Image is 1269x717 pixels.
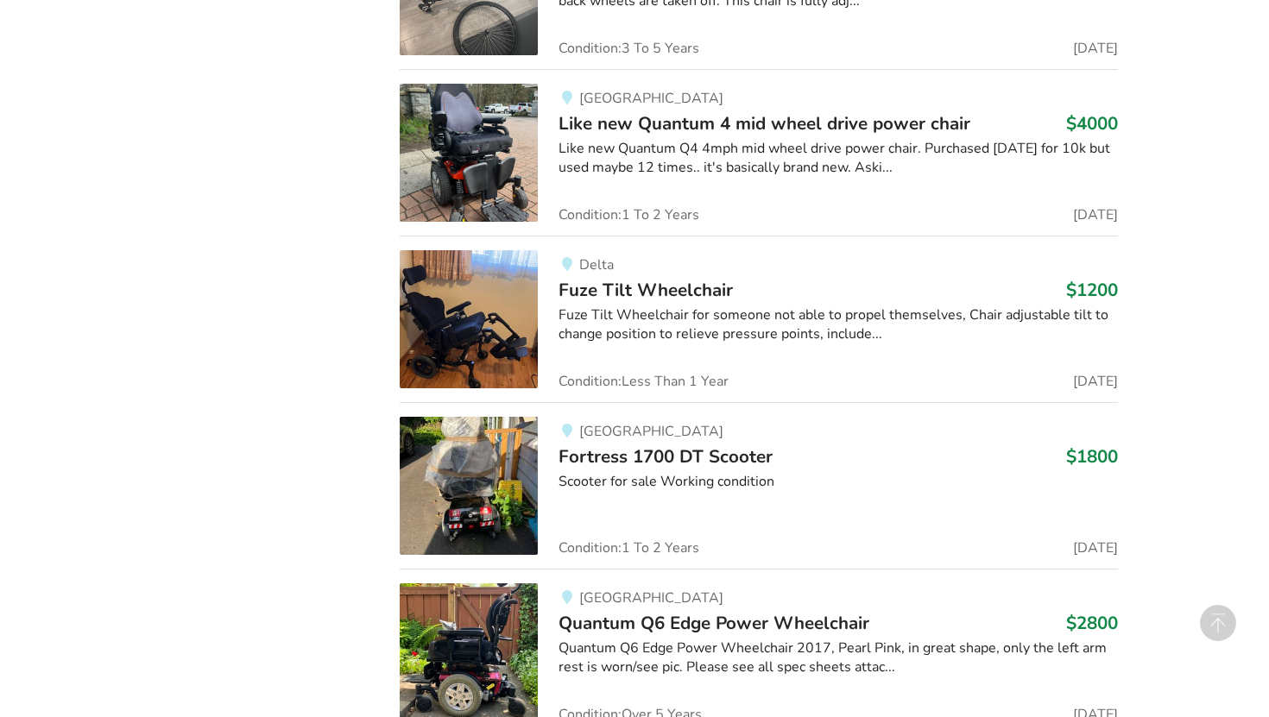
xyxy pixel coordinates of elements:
span: Like new Quantum 4 mid wheel drive power chair [559,111,970,135]
img: mobility-fuze tilt wheelchair [400,250,538,388]
span: [DATE] [1073,41,1118,55]
h3: $1800 [1066,445,1118,468]
span: Fortress 1700 DT Scooter [559,444,773,469]
img: mobility-like new quantum 4 mid wheel drive power chair [400,84,538,222]
span: Condition: 1 To 2 Years [559,208,699,222]
a: mobility-fuze tilt wheelchairDeltaFuze Tilt Wheelchair$1200Fuze Tilt Wheelchair for someone not a... [400,236,1117,402]
span: [GEOGRAPHIC_DATA] [579,89,723,108]
span: Condition: Less Than 1 Year [559,374,729,388]
h3: $2800 [1066,612,1118,634]
a: mobility-fortress 1700 dt scooter[GEOGRAPHIC_DATA]Fortress 1700 DT Scooter$1800Scooter for sale W... [400,402,1117,569]
span: [DATE] [1073,208,1118,222]
span: Condition: 1 To 2 Years [559,541,699,555]
span: Quantum Q6 Edge Power Wheelchair [559,611,869,635]
span: Fuze Tilt Wheelchair [559,278,733,302]
span: [DATE] [1073,374,1118,388]
div: Quantum Q6 Edge Power Wheelchair 2017, Pearl Pink, in great shape, only the left arm rest is worn... [559,638,1117,678]
span: Condition: 3 To 5 Years [559,41,699,55]
span: [DATE] [1073,541,1118,555]
span: Delta [579,255,614,274]
span: [GEOGRAPHIC_DATA] [579,588,723,607]
h3: $4000 [1066,112,1118,135]
span: [GEOGRAPHIC_DATA] [579,422,723,441]
h3: $1200 [1066,279,1118,301]
div: Fuze Tilt Wheelchair for someone not able to propel themselves, Chair adjustable tilt to change p... [559,305,1117,345]
div: Scooter for sale Working condition [559,472,1117,492]
img: mobility-fortress 1700 dt scooter [400,417,538,555]
a: mobility-like new quantum 4 mid wheel drive power chair[GEOGRAPHIC_DATA]Like new Quantum 4 mid wh... [400,69,1117,236]
div: Like new Quantum Q4 4mph mid wheel drive power chair. Purchased [DATE] for 10k but used maybe 12 ... [559,139,1117,179]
